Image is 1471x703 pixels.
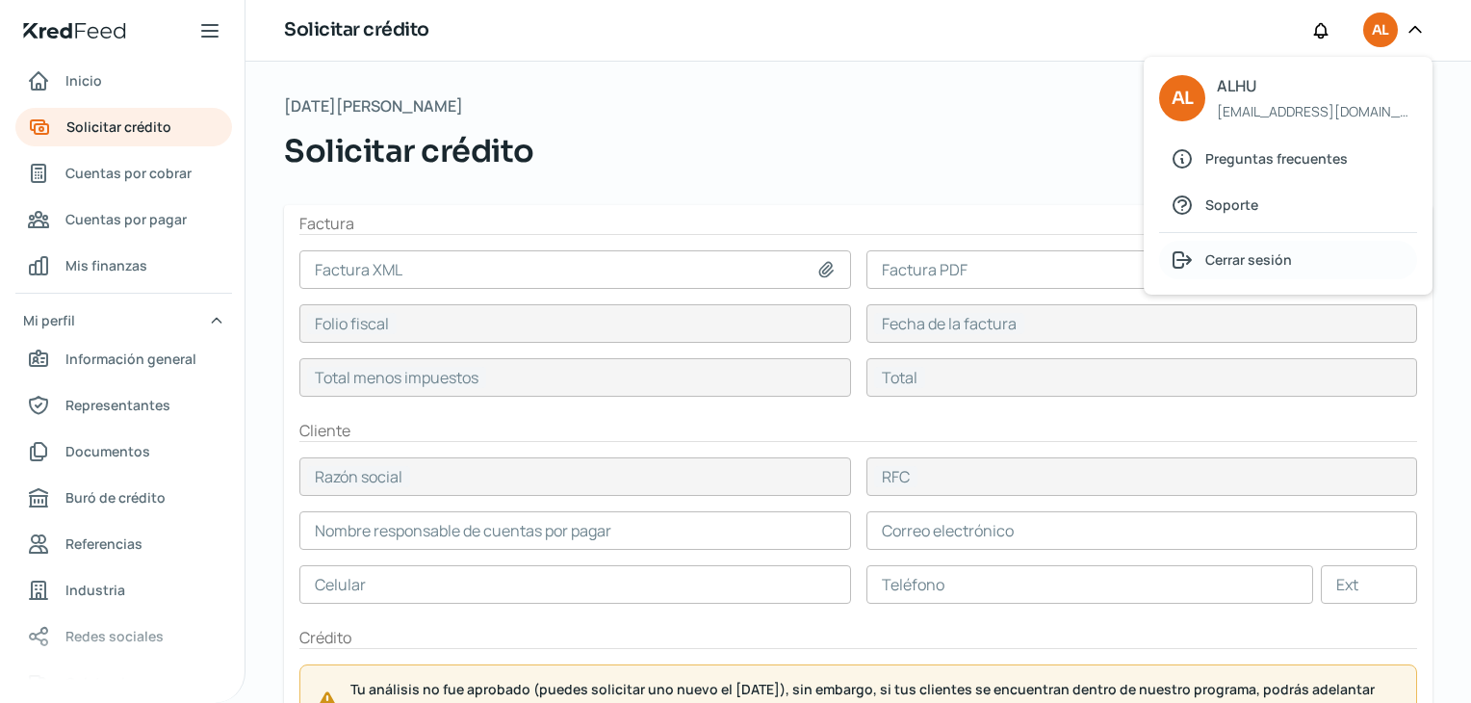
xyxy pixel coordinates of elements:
span: AL [1372,19,1388,42]
h2: Crédito [299,627,1417,649]
span: Preguntas frecuentes [1205,146,1348,170]
a: Inicio [15,62,232,100]
span: Cerrar sesión [1205,247,1292,272]
span: Solicitar crédito [66,115,171,139]
h2: Cliente [299,420,1417,442]
a: Información general [15,340,232,378]
a: Documentos [15,432,232,471]
span: AL [1172,84,1193,114]
a: Solicitar crédito [15,108,232,146]
span: Soporte [1205,193,1258,217]
span: Documentos [65,439,150,463]
span: Inicio [65,68,102,92]
span: Representantes [65,393,170,417]
span: Información general [65,347,196,371]
h2: Factura [299,213,1417,235]
a: Buró de crédito [15,479,232,517]
span: Redes sociales [65,624,164,648]
span: [DATE][PERSON_NAME] [284,92,463,120]
a: Redes sociales [15,617,232,656]
span: Referencias [65,532,142,556]
span: Colateral [65,670,125,694]
a: Colateral [15,664,232,702]
span: Buró de crédito [65,485,166,509]
a: Representantes [15,386,232,425]
a: Industria [15,571,232,610]
a: Referencias [15,525,232,563]
span: ALHU [1217,72,1416,100]
a: Cuentas por pagar [15,200,232,239]
span: Mi perfil [23,308,75,332]
a: Cuentas por cobrar [15,154,232,193]
span: Solicitar crédito [284,128,534,174]
a: Mis finanzas [15,247,232,285]
span: Industria [65,578,125,602]
span: Cuentas por cobrar [65,161,192,185]
span: Cuentas por pagar [65,207,187,231]
h1: Solicitar crédito [284,16,429,44]
span: [EMAIL_ADDRESS][DOMAIN_NAME] [1217,99,1416,123]
span: Mis finanzas [65,253,147,277]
